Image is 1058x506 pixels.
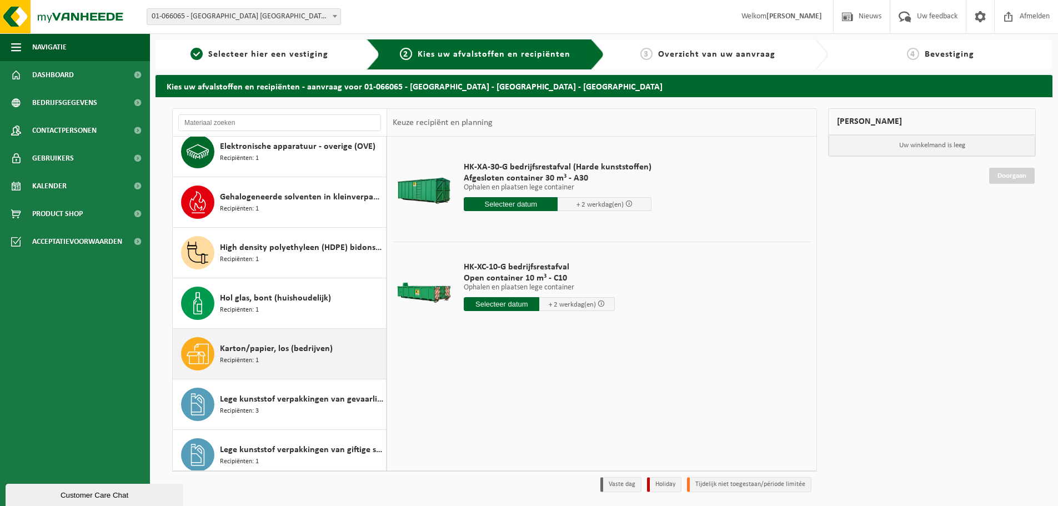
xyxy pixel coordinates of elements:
[208,50,328,59] span: Selecteer hier een vestiging
[464,273,615,284] span: Open container 10 m³ - C10
[464,173,651,184] span: Afgesloten container 30 m³ - A30
[647,477,681,492] li: Holiday
[220,342,333,355] span: Karton/papier, los (bedrijven)
[32,33,67,61] span: Navigatie
[220,305,259,315] span: Recipiënten: 1
[220,292,331,305] span: Hol glas, bont (huishoudelijk)
[829,135,1035,156] p: Uw winkelmand is leeg
[220,457,259,467] span: Recipiënten: 1
[156,75,1052,97] h2: Kies uw afvalstoffen en recipiënten - aanvraag voor 01-066065 - [GEOGRAPHIC_DATA] - [GEOGRAPHIC_D...
[464,297,539,311] input: Selecteer datum
[220,204,259,214] span: Recipiënten: 1
[464,162,651,173] span: HK-XA-30-G bedrijfsrestafval (Harde kunststoffen)
[190,48,203,60] span: 1
[147,8,341,25] span: 01-066065 - BOMA NV - ANTWERPEN NOORDERLAAN - ANTWERPEN
[32,89,97,117] span: Bedrijfsgegevens
[464,197,558,211] input: Selecteer datum
[464,184,651,192] p: Ophalen en plaatsen lege container
[220,241,383,254] span: High density polyethyleen (HDPE) bidons en vaten, inhoud > 2 liter, gekleurd
[220,406,259,417] span: Recipiënten: 3
[220,355,259,366] span: Recipiënten: 1
[32,172,67,200] span: Kalender
[161,48,358,61] a: 1Selecteer hier een vestiging
[658,50,775,59] span: Overzicht van uw aanvraag
[828,108,1036,135] div: [PERSON_NAME]
[32,61,74,89] span: Dashboard
[173,177,387,228] button: Gehalogeneerde solventen in kleinverpakking Recipiënten: 1
[32,144,74,172] span: Gebruikers
[907,48,919,60] span: 4
[220,393,383,406] span: Lege kunststof verpakkingen van gevaarlijke stoffen
[600,477,641,492] li: Vaste dag
[464,284,615,292] p: Ophalen en plaatsen lege container
[220,443,383,457] span: Lege kunststof verpakkingen van giftige stoffen
[147,9,340,24] span: 01-066065 - BOMA NV - ANTWERPEN NOORDERLAAN - ANTWERPEN
[387,109,498,137] div: Keuze recipiënt en planning
[687,477,811,492] li: Tijdelijk niet toegestaan/période limitée
[173,379,387,430] button: Lege kunststof verpakkingen van gevaarlijke stoffen Recipiënten: 3
[576,201,624,208] span: + 2 werkdag(en)
[220,254,259,265] span: Recipiënten: 1
[220,153,259,164] span: Recipiënten: 1
[173,329,387,379] button: Karton/papier, los (bedrijven) Recipiënten: 1
[464,262,615,273] span: HK-XC-10-G bedrijfsrestafval
[178,114,381,131] input: Materiaal zoeken
[220,140,375,153] span: Elektronische apparatuur - overige (OVE)
[173,430,387,480] button: Lege kunststof verpakkingen van giftige stoffen Recipiënten: 1
[989,168,1035,184] a: Doorgaan
[925,50,974,59] span: Bevestiging
[766,12,822,21] strong: [PERSON_NAME]
[32,117,97,144] span: Contactpersonen
[6,482,185,506] iframe: chat widget
[173,127,387,177] button: Elektronische apparatuur - overige (OVE) Recipiënten: 1
[173,228,387,278] button: High density polyethyleen (HDPE) bidons en vaten, inhoud > 2 liter, gekleurd Recipiënten: 1
[400,48,412,60] span: 2
[549,301,596,308] span: + 2 werkdag(en)
[220,191,383,204] span: Gehalogeneerde solventen in kleinverpakking
[32,228,122,255] span: Acceptatievoorwaarden
[640,48,653,60] span: 3
[418,50,570,59] span: Kies uw afvalstoffen en recipiënten
[173,278,387,329] button: Hol glas, bont (huishoudelijk) Recipiënten: 1
[32,200,83,228] span: Product Shop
